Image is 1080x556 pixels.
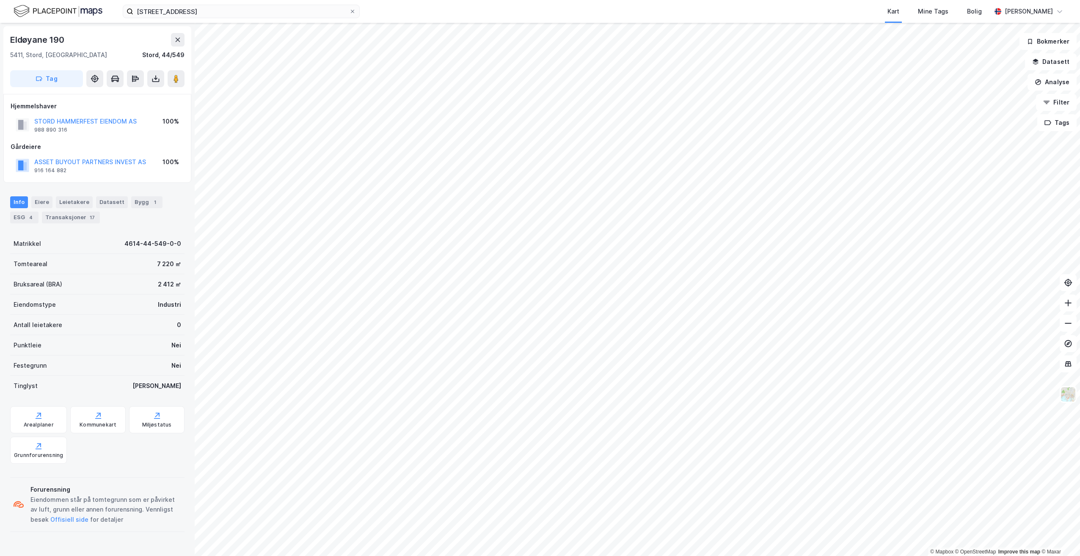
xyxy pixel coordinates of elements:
div: 988 890 316 [34,127,67,133]
button: Tags [1037,114,1077,131]
div: Arealplaner [24,421,54,428]
img: Z [1060,386,1076,402]
div: Transaksjoner [42,212,100,223]
div: 2 412 ㎡ [158,279,181,289]
div: 100% [163,116,179,127]
a: Mapbox [930,549,953,555]
div: Leietakere [56,196,93,208]
div: Eldøyane 190 [10,33,66,47]
button: Datasett [1025,53,1077,70]
div: Nei [171,361,181,371]
div: Stord, 44/549 [142,50,185,60]
div: ESG [10,212,39,223]
div: 4 [27,213,35,222]
div: 4614-44-549-0-0 [124,239,181,249]
div: 100% [163,157,179,167]
div: 1 [151,198,159,206]
img: logo.f888ab2527a4732fd821a326f86c7f29.svg [14,4,102,19]
div: Info [10,196,28,208]
div: Nei [171,340,181,350]
div: Eiendommen står på tomtegrunn som er påvirket av luft, grunn eller annen forurensning. Vennligst ... [30,495,181,525]
div: Matrikkel [14,239,41,249]
div: Bygg [131,196,163,208]
button: Analyse [1028,74,1077,91]
div: Kart [887,6,899,17]
div: Miljøstatus [142,421,172,428]
div: Eiere [31,196,52,208]
div: Mine Tags [918,6,948,17]
a: Improve this map [998,549,1040,555]
div: Bolig [967,6,982,17]
div: [PERSON_NAME] [132,381,181,391]
div: Tinglyst [14,381,38,391]
button: Filter [1036,94,1077,111]
a: OpenStreetMap [955,549,996,555]
div: Hjemmelshaver [11,101,184,111]
div: 17 [88,213,96,222]
iframe: Chat Widget [1038,515,1080,556]
div: [PERSON_NAME] [1005,6,1053,17]
div: Grunnforurensning [14,452,63,459]
button: Bokmerker [1019,33,1077,50]
div: Kommunekart [80,421,116,428]
button: Tag [10,70,83,87]
div: Festegrunn [14,361,47,371]
div: Datasett [96,196,128,208]
input: Søk på adresse, matrikkel, gårdeiere, leietakere eller personer [133,5,349,18]
div: 5411, Stord, [GEOGRAPHIC_DATA] [10,50,107,60]
div: 7 220 ㎡ [157,259,181,269]
div: Gårdeiere [11,142,184,152]
div: Eiendomstype [14,300,56,310]
div: Punktleie [14,340,41,350]
div: 916 164 882 [34,167,66,174]
div: Forurensning [30,484,181,495]
div: Bruksareal (BRA) [14,279,62,289]
div: Industri [158,300,181,310]
div: Tomteareal [14,259,47,269]
div: Antall leietakere [14,320,62,330]
div: 0 [177,320,181,330]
